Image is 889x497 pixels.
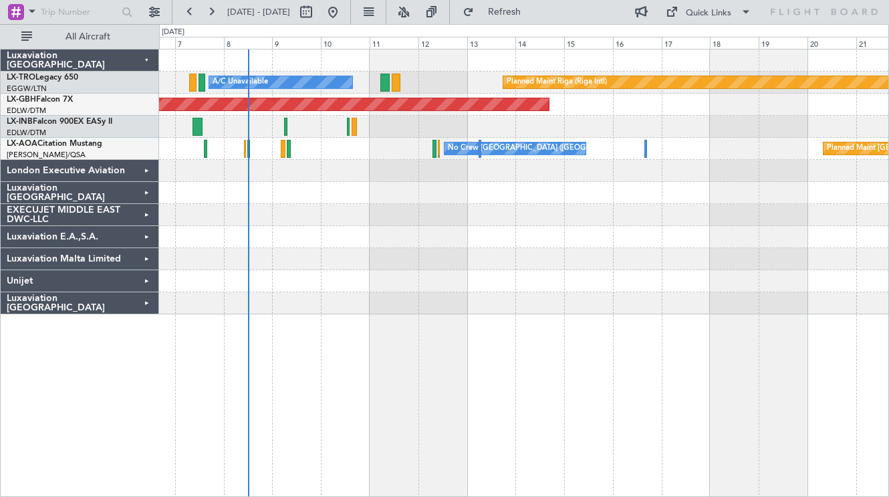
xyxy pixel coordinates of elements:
[7,96,36,104] span: LX-GBH
[321,37,370,49] div: 10
[227,6,290,18] span: [DATE] - [DATE]
[15,26,145,47] button: All Aircraft
[807,37,856,49] div: 20
[7,118,112,126] a: LX-INBFalcon 900EX EASy II
[759,37,807,49] div: 19
[224,37,273,49] div: 8
[477,7,533,17] span: Refresh
[710,37,759,49] div: 18
[457,1,537,23] button: Refresh
[515,37,564,49] div: 14
[175,37,224,49] div: 7
[7,150,86,160] a: [PERSON_NAME]/QSA
[162,27,184,38] div: [DATE]
[7,84,47,94] a: EGGW/LTN
[7,128,46,138] a: EDLW/DTM
[7,140,102,148] a: LX-AOACitation Mustang
[7,74,35,82] span: LX-TRO
[7,140,37,148] span: LX-AOA
[507,72,607,92] div: Planned Maint Riga (Riga Intl)
[613,37,662,49] div: 16
[35,32,141,41] span: All Aircraft
[564,37,613,49] div: 15
[659,1,758,23] button: Quick Links
[213,72,268,92] div: A/C Unavailable
[7,118,33,126] span: LX-INB
[7,106,46,116] a: EDLW/DTM
[7,96,73,104] a: LX-GBHFalcon 7X
[686,7,731,20] div: Quick Links
[448,138,640,159] div: No Crew [GEOGRAPHIC_DATA] ([GEOGRAPHIC_DATA])
[370,37,418,49] div: 11
[7,74,78,82] a: LX-TROLegacy 650
[41,2,118,22] input: Trip Number
[662,37,711,49] div: 17
[272,37,321,49] div: 9
[467,37,516,49] div: 13
[418,37,467,49] div: 12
